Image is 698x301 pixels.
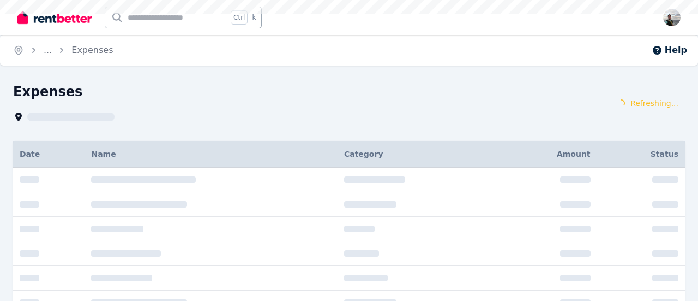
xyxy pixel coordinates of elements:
[630,98,678,109] span: Refreshing...
[231,10,248,25] span: Ctrl
[338,141,497,168] th: Category
[17,9,92,26] img: RentBetter
[597,141,685,168] th: Status
[252,13,256,22] span: k
[652,44,687,57] button: Help
[497,141,597,168] th: Amount
[85,141,337,168] th: Name
[13,141,85,168] th: Date
[663,9,681,26] img: Josh Deacon
[13,83,82,101] h1: Expenses
[71,45,113,55] a: Expenses
[44,45,52,55] span: ...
